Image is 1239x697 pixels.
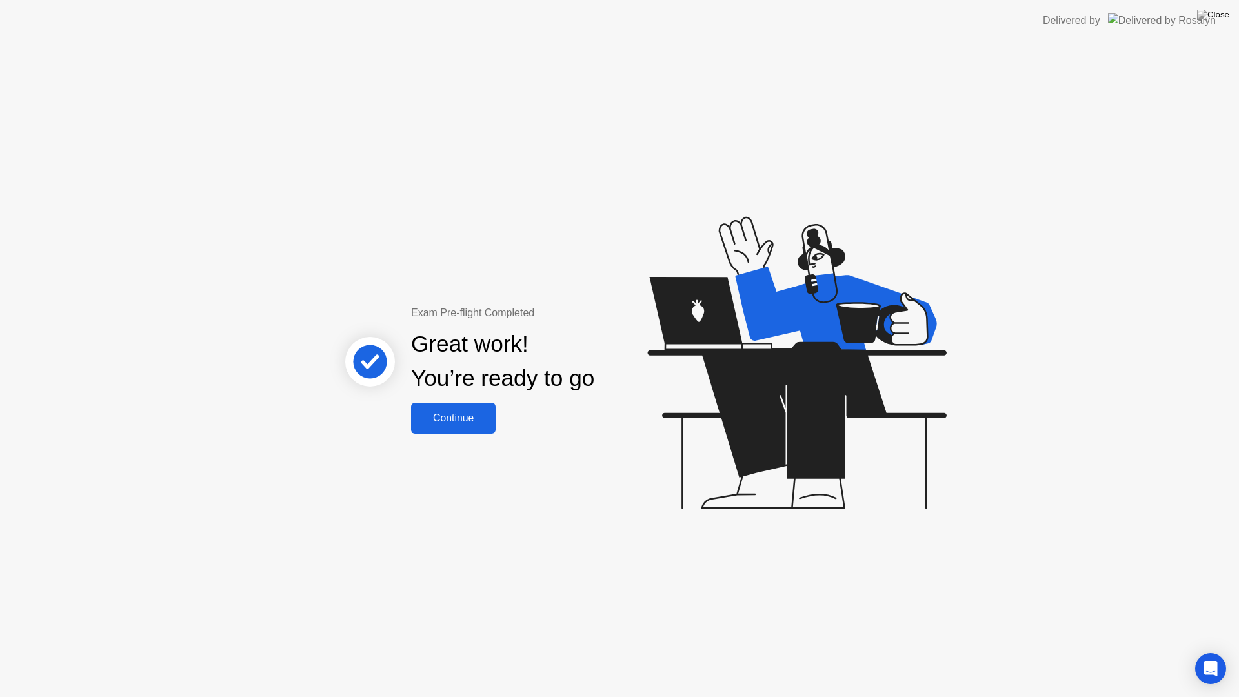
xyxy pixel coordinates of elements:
div: Great work! You’re ready to go [411,327,594,396]
div: Delivered by [1043,13,1100,28]
div: Continue [415,412,492,424]
div: Open Intercom Messenger [1195,653,1226,684]
div: Exam Pre-flight Completed [411,305,678,321]
img: Delivered by Rosalyn [1108,13,1216,28]
img: Close [1197,10,1229,20]
button: Continue [411,403,496,434]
